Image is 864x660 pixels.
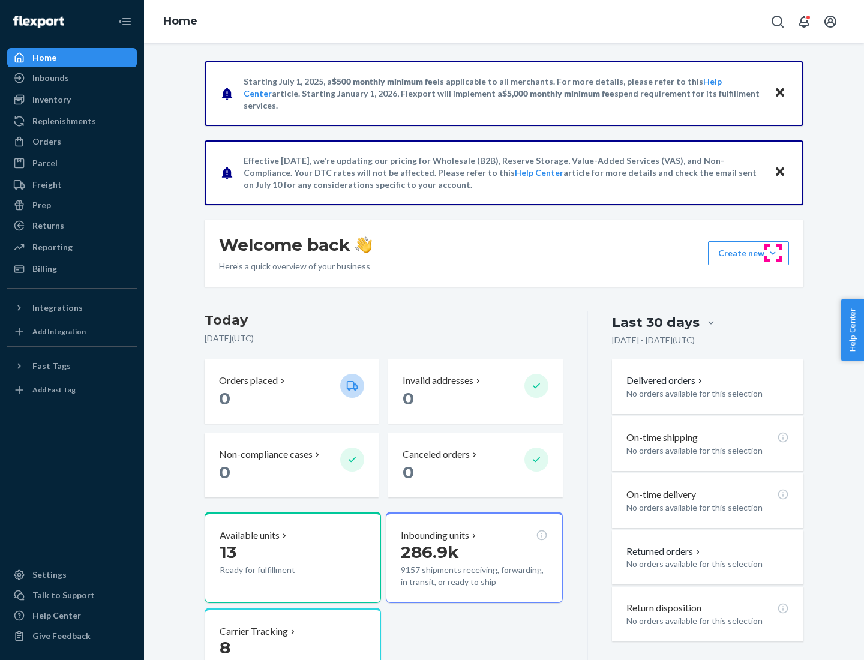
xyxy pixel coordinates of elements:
[626,445,789,457] p: No orders available for this selection
[32,385,76,395] div: Add Fast Tag
[32,136,61,148] div: Orders
[355,236,372,253] img: hand-wave emoji
[205,311,563,330] h3: Today
[32,326,86,337] div: Add Integration
[32,610,81,622] div: Help Center
[32,52,56,64] div: Home
[515,167,563,178] a: Help Center
[219,234,372,256] h1: Welcome back
[219,462,230,482] span: 0
[708,241,789,265] button: Create new
[219,260,372,272] p: Here’s a quick overview of your business
[205,332,563,344] p: [DATE] ( UTC )
[154,4,207,39] ol: breadcrumbs
[7,216,137,235] a: Returns
[219,388,230,409] span: 0
[32,360,71,372] div: Fast Tags
[32,94,71,106] div: Inventory
[403,374,473,388] p: Invalid addresses
[7,238,137,257] a: Reporting
[32,115,96,127] div: Replenishments
[7,322,137,341] a: Add Integration
[32,179,62,191] div: Freight
[220,529,280,542] p: Available units
[772,164,788,181] button: Close
[220,542,236,562] span: 13
[818,10,842,34] button: Open account menu
[32,241,73,253] div: Reporting
[7,626,137,646] button: Give Feedback
[32,157,58,169] div: Parcel
[205,359,379,424] button: Orders placed 0
[403,462,414,482] span: 0
[163,14,197,28] a: Home
[32,589,95,601] div: Talk to Support
[205,433,379,497] button: Non-compliance cases 0
[7,380,137,400] a: Add Fast Tag
[403,448,470,461] p: Canceled orders
[7,90,137,109] a: Inventory
[32,630,91,642] div: Give Feedback
[626,615,789,627] p: No orders available for this selection
[7,259,137,278] a: Billing
[612,313,700,332] div: Last 30 days
[626,374,705,388] button: Delivered orders
[7,565,137,584] a: Settings
[626,558,789,570] p: No orders available for this selection
[7,154,137,173] a: Parcel
[401,529,469,542] p: Inbounding units
[219,374,278,388] p: Orders placed
[113,10,137,34] button: Close Navigation
[502,88,614,98] span: $5,000 monthly minimum fee
[792,10,816,34] button: Open notifications
[612,334,695,346] p: [DATE] - [DATE] ( UTC )
[626,431,698,445] p: On-time shipping
[772,85,788,102] button: Close
[7,356,137,376] button: Fast Tags
[32,302,83,314] div: Integrations
[244,155,763,191] p: Effective [DATE], we're updating our pricing for Wholesale (B2B), Reserve Storage, Value-Added Se...
[7,586,137,605] a: Talk to Support
[626,388,789,400] p: No orders available for this selection
[32,220,64,232] div: Returns
[220,625,288,638] p: Carrier Tracking
[7,112,137,131] a: Replenishments
[220,637,230,658] span: 8
[626,488,696,502] p: On-time delivery
[401,542,459,562] span: 286.9k
[626,502,789,514] p: No orders available for this selection
[766,10,790,34] button: Open Search Box
[220,564,331,576] p: Ready for fulfillment
[7,132,137,151] a: Orders
[401,564,547,588] p: 9157 shipments receiving, forwarding, in transit, or ready to ship
[388,359,562,424] button: Invalid addresses 0
[7,196,137,215] a: Prep
[388,433,562,497] button: Canceled orders 0
[219,448,313,461] p: Non-compliance cases
[626,601,701,615] p: Return disposition
[7,48,137,67] a: Home
[386,512,562,603] button: Inbounding units286.9k9157 shipments receiving, forwarding, in transit, or ready to ship
[244,76,763,112] p: Starting July 1, 2025, a is applicable to all merchants. For more details, please refer to this a...
[841,299,864,361] button: Help Center
[32,263,57,275] div: Billing
[332,76,437,86] span: $500 monthly minimum fee
[7,606,137,625] a: Help Center
[32,199,51,211] div: Prep
[7,175,137,194] a: Freight
[32,72,69,84] div: Inbounds
[626,545,703,559] button: Returned orders
[13,16,64,28] img: Flexport logo
[32,569,67,581] div: Settings
[205,512,381,603] button: Available units13Ready for fulfillment
[7,298,137,317] button: Integrations
[7,68,137,88] a: Inbounds
[403,388,414,409] span: 0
